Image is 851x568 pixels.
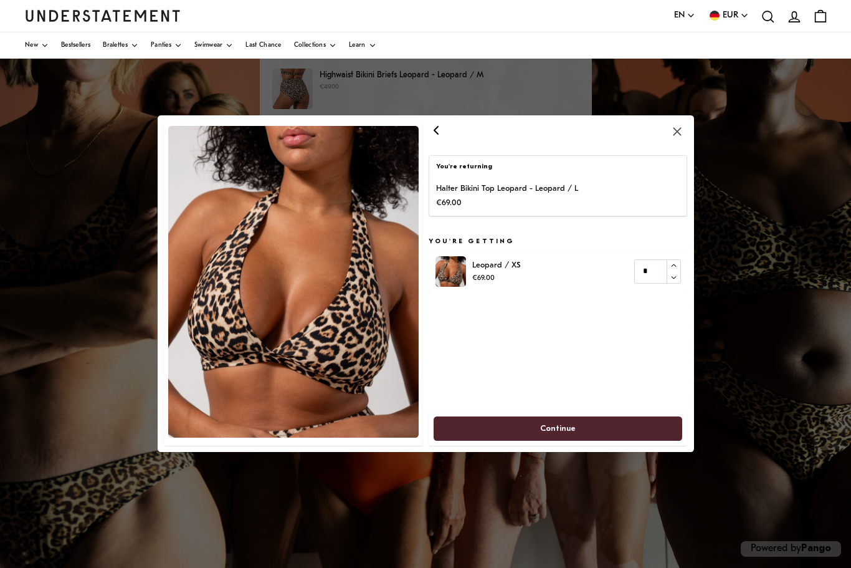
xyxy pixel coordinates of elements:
img: LEPS-TOP-110-1.jpg [168,126,419,438]
span: Collections [294,42,326,49]
span: Panties [151,42,171,49]
span: New [25,42,38,49]
a: Swimwear [194,32,233,59]
a: Collections [294,32,336,59]
span: Bestsellers [61,42,90,49]
a: Bralettes [103,32,138,59]
span: Learn [349,42,366,49]
a: Bestsellers [61,32,90,59]
button: Continue [434,416,682,441]
h5: You're getting [429,237,687,247]
span: EUR [723,9,738,22]
a: Learn [349,32,376,59]
p: €69.00 [436,196,578,209]
button: EN [674,9,695,22]
a: Panties [151,32,182,59]
span: Swimwear [194,42,222,49]
img: LEPS-TOP-110-1.jpg [435,257,466,287]
p: €69.00 [472,273,520,285]
p: You're returning [436,163,680,173]
a: New [25,32,49,59]
button: EUR [708,9,749,22]
span: Continue [540,417,576,440]
span: EN [674,9,685,22]
a: Understatement Homepage [25,10,181,21]
p: Leopard / XS [472,259,520,272]
span: Last Chance [245,42,281,49]
a: Last Chance [245,32,281,59]
span: Bralettes [103,42,128,49]
p: Halter Bikini Top Leopard - Leopard / L [436,183,578,196]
